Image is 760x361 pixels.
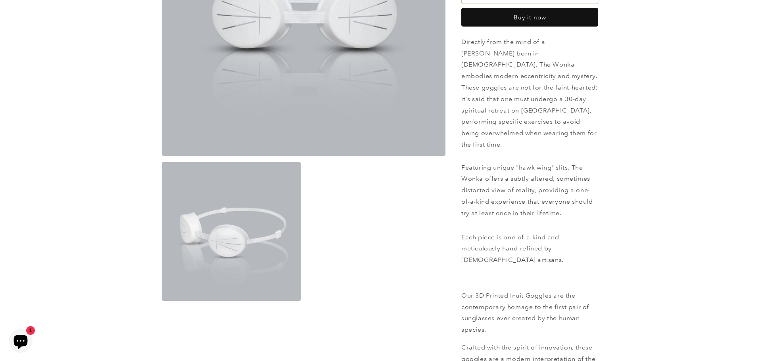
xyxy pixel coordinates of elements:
[461,36,598,219] p: Directly from the mind of a [PERSON_NAME] born in [DEMOGRAPHIC_DATA], The Wonka embodies modern e...
[461,232,598,266] p: Each piece is one-of-a-kind and meticulously hand-refined by [DEMOGRAPHIC_DATA] artisans.
[6,329,35,355] inbox-online-store-chat: Shopify online store chat
[461,290,598,336] p: Our 3D Printed Inuit Goggles are the contemporary homage to the first pair of sunglasses ever cre...
[461,8,598,27] button: Buy it now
